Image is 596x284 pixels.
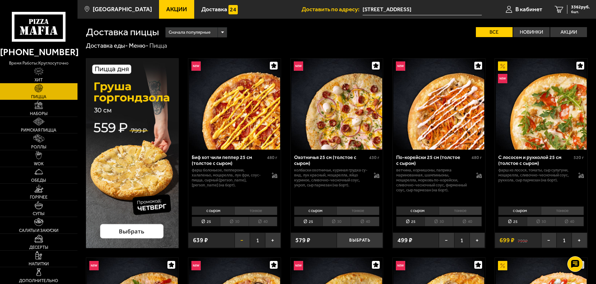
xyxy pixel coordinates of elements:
div: Пицца [149,42,167,50]
li: 25 [498,217,527,226]
span: 6 шт. [571,10,590,14]
span: Доставить по адресу: [302,6,363,12]
li: с сыром [192,206,234,215]
div: Биф хот чили пеппер 25 см (толстое с сыром) [192,154,265,166]
a: НовинкаПо-корейски 25 см (толстое с сыром) [393,59,485,150]
button: − [541,233,556,248]
img: Новинка [294,61,303,71]
span: Римская пицца [21,128,56,132]
li: 40 [555,217,584,226]
button: − [235,233,250,248]
img: Биф хот чили пеппер 25 см (толстое с сыром) [189,59,280,150]
span: Наборы [30,112,48,116]
img: Акционный [498,261,507,270]
span: 639 ₽ [193,237,208,243]
li: с сыром [294,206,337,215]
img: Новинка [396,261,405,270]
span: 499 ₽ [397,237,412,243]
span: Роллы [31,145,46,149]
s: 799 ₽ [518,237,528,243]
span: Дополнительно [19,279,58,283]
span: 480 г [267,155,277,160]
span: Напитки [29,262,49,266]
img: Новинка [89,261,99,270]
li: с сыром [396,206,439,215]
img: 15daf4d41897b9f0e9f617042186c801.svg [228,5,238,14]
a: НовинкаБиф хот чили пеппер 25 см (толстое с сыром) [188,59,281,150]
img: С лососем и рукколой 25 см (толстое с сыром) [496,59,587,150]
span: WOK [34,162,44,166]
a: Доставка еды- [86,42,128,49]
span: Пицца [31,95,46,99]
span: Салаты и закуски [19,229,59,233]
li: 30 [527,217,555,226]
img: По-корейски 25 см (толстое с сыром) [393,59,484,150]
p: фарш из лосося, томаты, сыр сулугуни, моцарелла, сливочно-чесночный соус, руккола, сыр пармезан (... [498,168,572,183]
li: 30 [220,217,248,226]
a: Меню- [129,42,148,49]
button: − [439,233,454,248]
span: 3362 руб. [571,5,590,9]
li: 25 [396,217,425,226]
label: Все [476,27,513,37]
li: 40 [453,217,481,226]
li: тонкое [336,206,379,215]
span: 699 ₽ [500,237,514,243]
p: фарш болоньезе, пепперони, халапеньо, моцарелла, лук фри, соус-пицца, сырный [PERSON_NAME], [PERS... [192,168,265,188]
a: АкционныйНовинкаС лососем и рукколой 25 см (толстое с сыром) [495,59,587,150]
img: Новинка [191,61,201,71]
button: + [572,233,587,248]
span: Доставка [201,6,227,12]
span: Хит [35,78,43,82]
img: Новинка [191,261,201,270]
li: с сыром [498,206,541,215]
a: НовинкаОхотничья 25 см (толстое с сыром) [291,59,383,150]
span: 579 ₽ [295,237,310,243]
span: 1 [250,233,265,248]
span: Горячее [30,195,48,200]
span: [GEOGRAPHIC_DATA] [93,6,152,12]
button: + [265,233,280,248]
li: 25 [192,217,220,226]
label: Новинки [513,27,550,37]
img: Акционный [498,61,507,71]
li: 30 [425,217,453,226]
button: Выбрать [337,233,383,248]
span: 1 [556,233,572,248]
p: ветчина, корнишоны, паприка маринованная, шампиньоны, моцарелла, морковь по-корейски, сливочно-че... [396,168,470,193]
span: 1 [454,233,470,248]
span: Супы [33,212,45,216]
li: 30 [322,217,351,226]
span: 430 г [369,155,379,160]
div: С лососем и рукколой 25 см (толстое с сыром) [498,154,572,166]
li: 40 [249,217,277,226]
span: Акции [166,6,187,12]
p: колбаски охотничьи, куриная грудка су-вид, лук красный, моцарелла, яйцо куриное, сливочно-чесночн... [294,168,368,188]
span: 520 г [574,155,584,160]
li: тонкое [234,206,277,215]
div: По-корейски 25 см (толстое с сыром) [396,154,470,166]
h1: Доставка пиццы [86,27,159,37]
span: 480 г [472,155,482,160]
li: 25 [294,217,322,226]
div: Охотничья 25 см (толстое с сыром) [294,154,368,166]
li: тонкое [541,206,584,215]
span: Десерты [29,245,48,250]
button: + [470,233,485,248]
img: Новинка [498,74,507,83]
img: Новинка [396,61,405,71]
span: улица Рубинштейна, 24 [363,4,482,15]
label: Акции [550,27,587,37]
li: 40 [351,217,379,226]
span: Сначала популярные [169,26,210,38]
img: Новинка [294,261,303,270]
span: Обеды [31,178,46,183]
img: Охотничья 25 см (толстое с сыром) [291,59,382,150]
span: В кабинет [515,6,542,12]
li: тонкое [439,206,482,215]
input: Ваш адрес доставки [363,4,482,15]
